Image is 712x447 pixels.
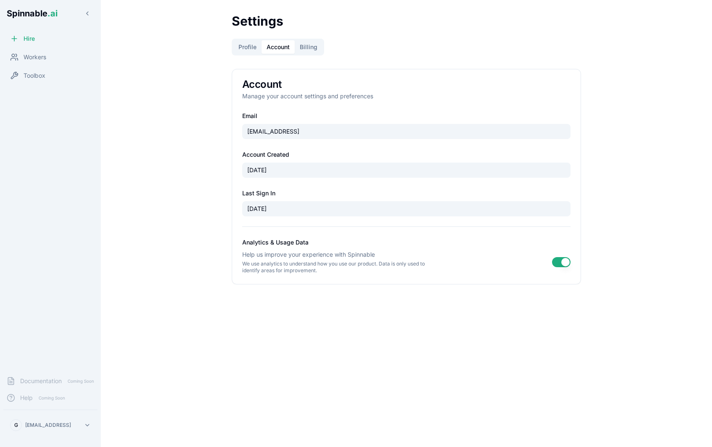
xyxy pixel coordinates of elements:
button: G[EMAIL_ADDRESS] [7,417,94,434]
span: Toolbox [24,71,45,80]
label: Account Created [242,151,289,158]
p: We use analytics to understand how you use our product. Data is only used to identify areas for i... [242,260,430,274]
span: Hire [24,34,35,43]
div: [EMAIL_ADDRESS] [242,124,571,139]
span: Workers [24,53,46,61]
p: Help us improve your experience with Spinnable [242,250,430,259]
span: Help [20,394,33,402]
label: Last Sign In [242,189,275,197]
span: Spinnable [7,8,58,18]
button: Billing [295,40,322,54]
label: Email [242,112,257,119]
div: [DATE] [242,201,571,216]
div: [DATE] [242,163,571,178]
span: Coming Soon [65,377,97,385]
span: G [14,422,18,429]
button: Account [262,40,295,54]
h1: Settings [232,13,581,29]
span: Coming Soon [36,394,68,402]
p: [EMAIL_ADDRESS] [25,422,71,429]
span: .ai [47,8,58,18]
h3: Account [242,79,571,89]
button: Profile [233,40,262,54]
span: Documentation [20,377,62,385]
p: Manage your account settings and preferences [242,92,571,100]
label: Analytics & Usage Data [242,239,309,246]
